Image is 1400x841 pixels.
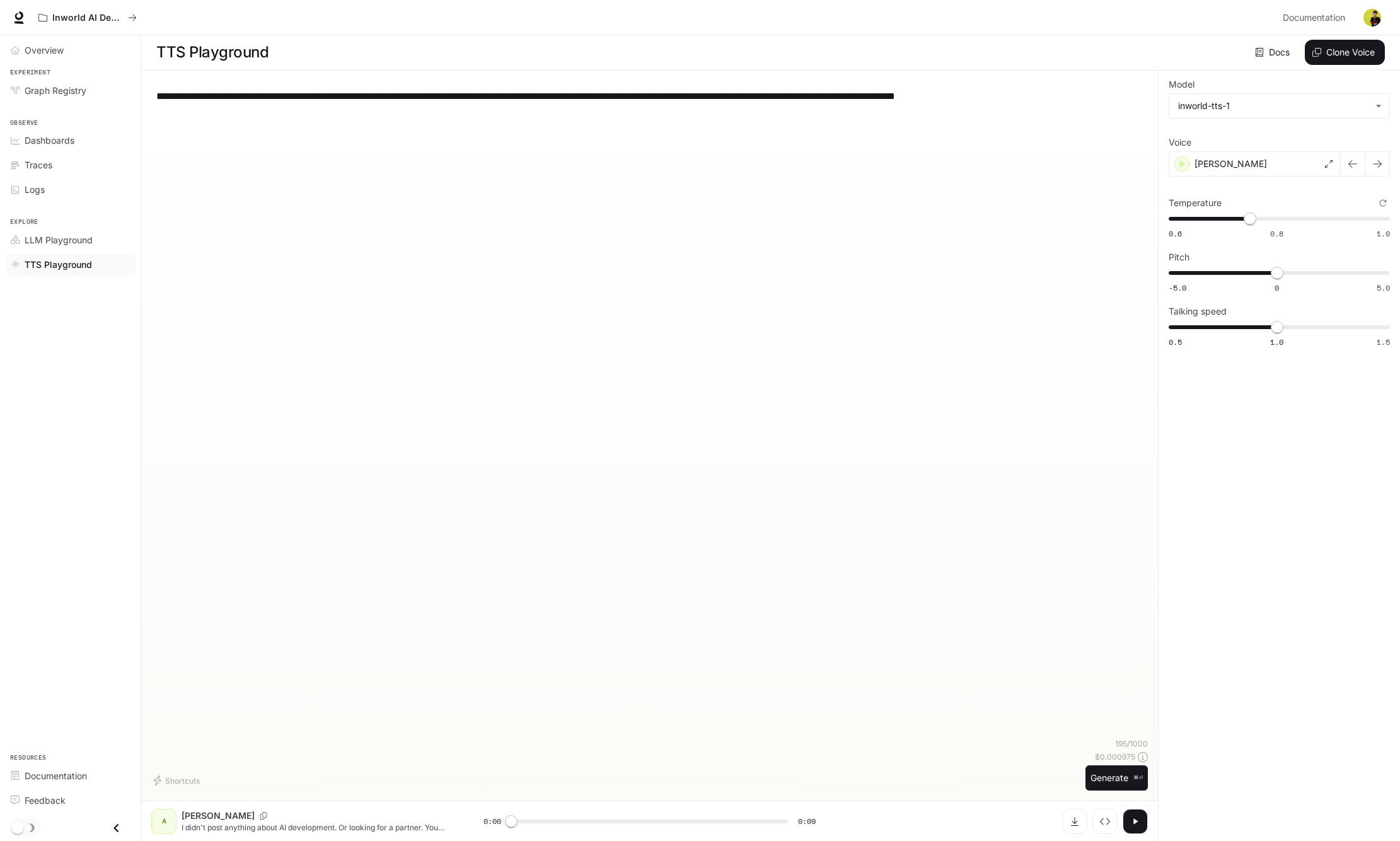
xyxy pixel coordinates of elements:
span: 0.5 [1169,337,1182,347]
button: Shortcuts [151,770,205,791]
button: Inspect [1092,809,1118,834]
a: LLM Playground [5,229,136,251]
span: Dashboards [25,134,74,147]
div: inworld-tts-1 [1178,100,1369,112]
button: Generate⌘⏎ [1085,765,1148,791]
span: Overview [25,43,64,57]
button: Copy Voice ID [255,812,272,820]
span: Logs [25,183,45,196]
span: Feedback [25,794,66,807]
span: Traces [25,158,52,171]
a: Graph Registry [5,79,136,101]
a: Traces [5,154,136,176]
p: Talking speed [1169,307,1227,316]
a: Overview [5,39,136,61]
p: 195 / 1000 [1115,738,1148,749]
span: 0:09 [798,815,816,828]
span: 0:00 [483,815,501,828]
p: ⌘⏎ [1133,774,1143,782]
span: 0.6 [1169,228,1182,239]
span: Dark mode toggle [11,820,24,834]
a: TTS Playground [5,253,136,275]
span: 1.0 [1270,337,1283,347]
h1: TTS Playground [156,40,269,65]
a: Dashboards [5,129,136,151]
span: 1.5 [1377,337,1390,347]
a: Feedback [5,789,136,811]
button: User avatar [1360,5,1385,30]
p: Model [1169,80,1195,89]
a: Documentation [1278,5,1355,30]
span: 1.0 [1377,228,1390,239]
button: Download audio [1062,809,1087,834]
span: TTS Playground [25,258,92,271]
span: 5.0 [1377,282,1390,293]
span: Graph Registry [25,84,86,97]
div: A [154,811,174,832]
p: $ 0.000975 [1095,751,1135,762]
span: LLM Playground [25,233,93,246]
p: Pitch [1169,253,1189,262]
p: Inworld AI Demos [52,13,123,23]
p: [PERSON_NAME] [1195,158,1267,170]
button: Close drawer [102,815,130,841]
span: -5.0 [1169,282,1186,293]
p: Temperature [1169,199,1222,207]
span: 0.8 [1270,228,1283,239]
a: Logs [5,178,136,200]
button: Clone Voice [1305,40,1385,65]
p: I didn't post anything about AI development. Or looking for a partner. You clearly don't know wha... [182,822,453,833]
button: Reset to default [1376,196,1390,210]
span: 0 [1275,282,1279,293]
span: Documentation [25,769,87,782]
div: inworld-tts-1 [1169,94,1389,118]
img: User avatar [1363,9,1381,26]
p: Voice [1169,138,1191,147]
a: Docs [1252,40,1295,65]
button: All workspaces [33,5,142,30]
span: Documentation [1283,10,1345,26]
p: [PERSON_NAME] [182,809,255,822]
a: Documentation [5,765,136,787]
